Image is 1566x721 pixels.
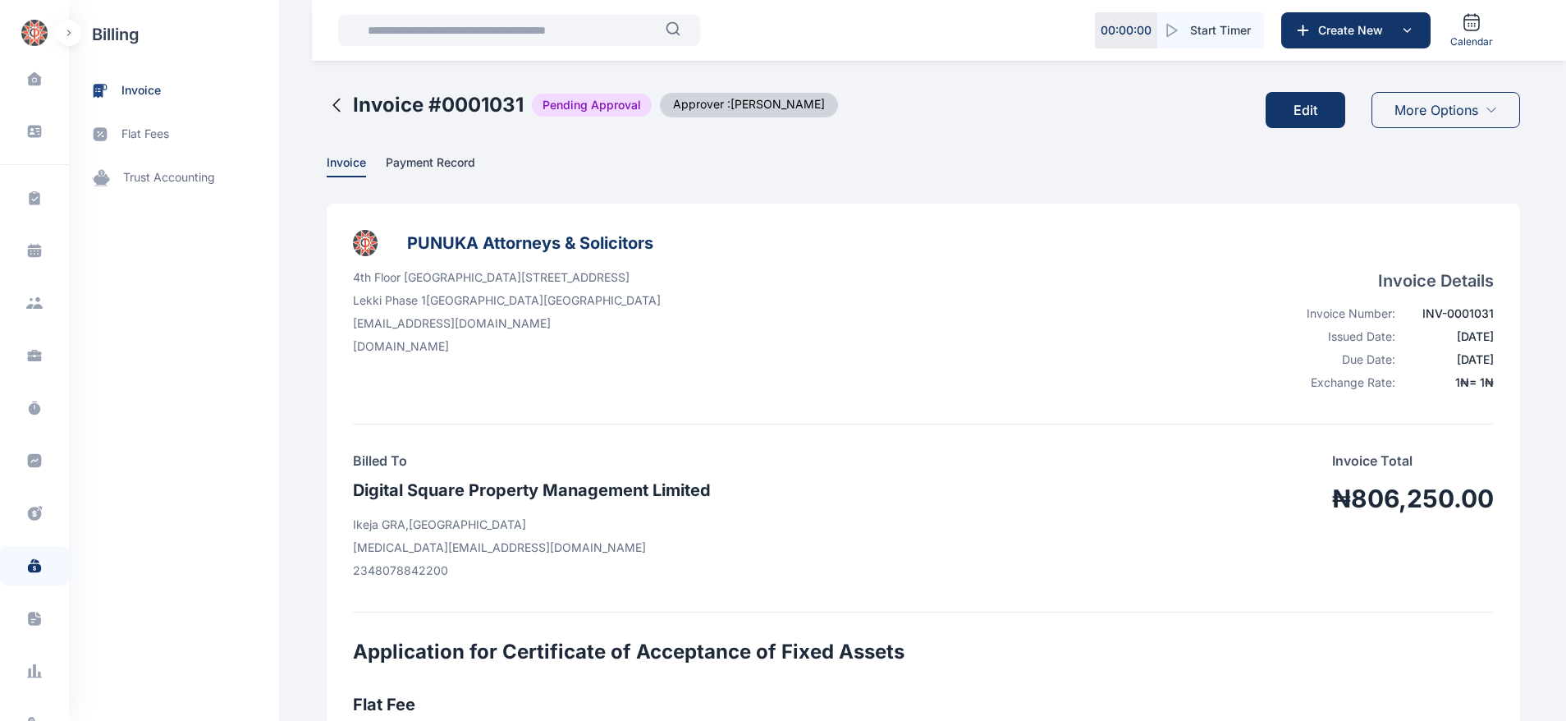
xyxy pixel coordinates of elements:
span: More Options [1394,100,1478,120]
p: Lekki Phase 1 [GEOGRAPHIC_DATA] [GEOGRAPHIC_DATA] [353,292,661,309]
p: 00 : 00 : 00 [1101,22,1152,39]
div: Issued Date: [1289,328,1395,345]
a: invoice [69,69,279,113]
a: flat fees [69,113,279,156]
button: Edit [1266,92,1345,128]
p: [MEDICAL_DATA][EMAIL_ADDRESS][DOMAIN_NAME] [353,540,711,556]
span: Approver : [PERSON_NAME] [660,93,838,117]
span: flat fees [121,126,169,143]
span: invoice [121,82,161,99]
div: Due Date: [1289,351,1395,368]
p: [EMAIL_ADDRESS][DOMAIN_NAME] [353,315,661,332]
h2: Invoice # 0001031 [353,92,524,118]
span: Pending Approval [532,94,652,117]
p: 4th Floor [GEOGRAPHIC_DATA][STREET_ADDRESS] [353,269,661,286]
a: Edit [1266,79,1358,141]
h1: ₦806,250.00 [1332,484,1494,513]
span: Start Timer [1190,22,1251,39]
h3: Digital Square Property Management Limited [353,477,711,503]
span: Create New [1312,22,1397,39]
div: [DATE] [1405,351,1494,368]
img: businessLogo [353,230,378,256]
p: Ikeja GRA , [GEOGRAPHIC_DATA] [353,517,711,533]
h3: Flat Fee [353,691,1494,718]
div: [DATE] [1405,328,1494,345]
p: [DOMAIN_NAME] [353,338,661,355]
p: Invoice Total [1332,451,1494,471]
h2: Application for Certificate of Acceptance of Fixed Assets [353,639,1494,665]
a: trust accounting [69,156,279,200]
span: Payment Record [386,155,475,172]
div: 1 ₦ = 1 ₦ [1405,374,1494,391]
a: Calendar [1444,6,1500,55]
h4: Invoice Details [1289,269,1494,292]
h4: Billed To [353,451,711,471]
button: Create New [1281,12,1431,48]
span: Calendar [1450,35,1493,48]
div: INV-0001031 [1405,305,1494,322]
div: Exchange Rate: [1289,374,1395,391]
h3: PUNUKA Attorneys & Solicitors [407,230,653,256]
span: Invoice [327,155,366,172]
p: 2348078842200 [353,563,711,579]
span: trust accounting [123,169,215,186]
button: Start Timer [1157,12,1264,48]
div: Invoice Number: [1289,305,1395,322]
